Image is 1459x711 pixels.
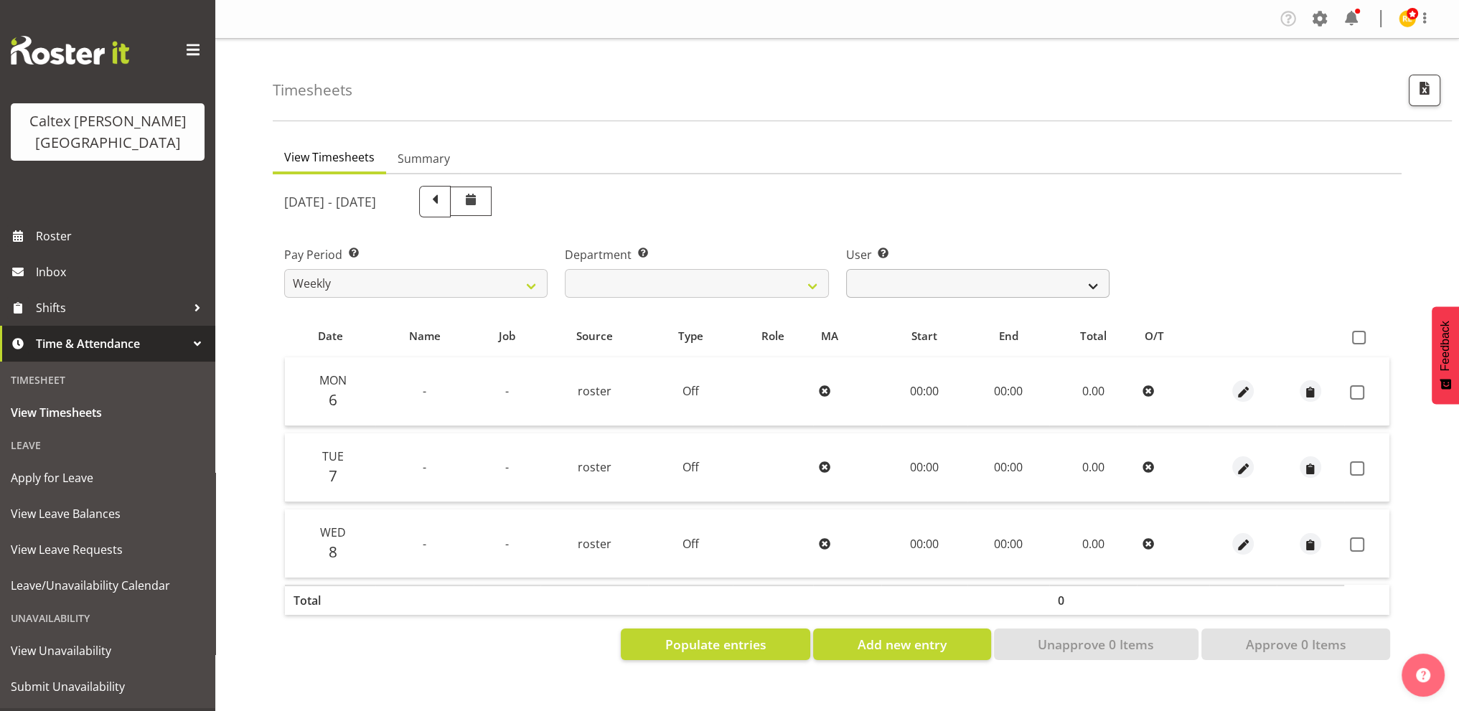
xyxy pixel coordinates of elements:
td: Off [648,509,733,578]
span: Summary [398,150,450,167]
button: Approve 0 Items [1201,628,1390,660]
button: Populate entries [621,628,810,660]
span: View Timesheets [284,149,375,166]
span: Source [576,328,613,344]
label: Pay Period [284,246,548,263]
span: roster [578,536,611,552]
a: Submit Unavailability [4,669,212,705]
img: Rosterit website logo [11,36,129,65]
span: - [423,536,426,552]
span: roster [578,459,611,475]
td: 0.00 [1049,509,1137,578]
span: - [423,383,426,399]
span: Name [408,328,440,344]
span: Role [761,328,784,344]
td: Off [648,433,733,502]
a: View Timesheets [4,395,212,430]
a: Leave/Unavailability Calendar [4,568,212,603]
span: Tue [322,448,344,464]
span: Date [318,328,343,344]
span: Unapprove 0 Items [1038,635,1154,654]
span: - [505,459,509,475]
button: Add new entry [813,628,990,660]
td: 0.00 [1049,433,1137,502]
button: Unapprove 0 Items [994,628,1198,660]
span: Shifts [36,297,187,319]
span: - [505,383,509,399]
span: Job [499,328,515,344]
div: Unavailability [4,603,212,633]
button: Feedback - Show survey [1432,306,1459,404]
td: 00:00 [967,357,1049,426]
td: 00:00 [967,509,1049,578]
span: Approve 0 Items [1245,635,1346,654]
span: O/T [1145,328,1164,344]
label: Department [565,246,828,263]
h5: [DATE] - [DATE] [284,194,376,209]
img: help-xxl-2.png [1416,668,1430,682]
span: End [998,328,1018,344]
span: Apply for Leave [11,467,205,489]
span: Total [1079,328,1106,344]
td: 00:00 [881,433,967,502]
h4: Timesheets [273,82,352,98]
span: View Unavailability [11,640,205,661]
div: Timesheet [4,365,212,395]
span: View Timesheets [11,402,205,423]
a: View Leave Balances [4,496,212,532]
span: Add new entry [858,635,947,654]
div: Leave [4,430,212,460]
td: 0.00 [1049,357,1137,426]
span: Wed [320,524,346,540]
span: View Leave Requests [11,539,205,560]
td: 00:00 [967,433,1049,502]
span: MA [821,328,838,344]
a: Apply for Leave [4,460,212,496]
th: Total [285,585,375,615]
span: 7 [329,466,337,486]
span: Feedback [1439,321,1452,371]
button: Export CSV [1409,75,1440,106]
span: - [423,459,426,475]
span: Leave/Unavailability Calendar [11,575,205,596]
label: User [846,246,1110,263]
span: View Leave Balances [11,503,205,524]
th: 0 [1049,585,1137,615]
td: 00:00 [881,509,967,578]
span: Submit Unavailability [11,676,205,697]
a: View Unavailability [4,633,212,669]
span: 8 [329,542,337,562]
div: Caltex [PERSON_NAME][GEOGRAPHIC_DATA] [25,110,190,154]
span: Roster [36,225,208,247]
span: Populate entries [665,635,766,654]
span: - [505,536,509,552]
span: 6 [329,390,337,410]
span: roster [578,383,611,399]
a: View Leave Requests [4,532,212,568]
span: Start [911,328,937,344]
span: Time & Attendance [36,333,187,354]
span: Mon [319,372,347,388]
span: Inbox [36,261,208,283]
td: Off [648,357,733,426]
img: reece-lewis10949.jpg [1399,10,1416,27]
td: 00:00 [881,357,967,426]
span: Type [678,328,703,344]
